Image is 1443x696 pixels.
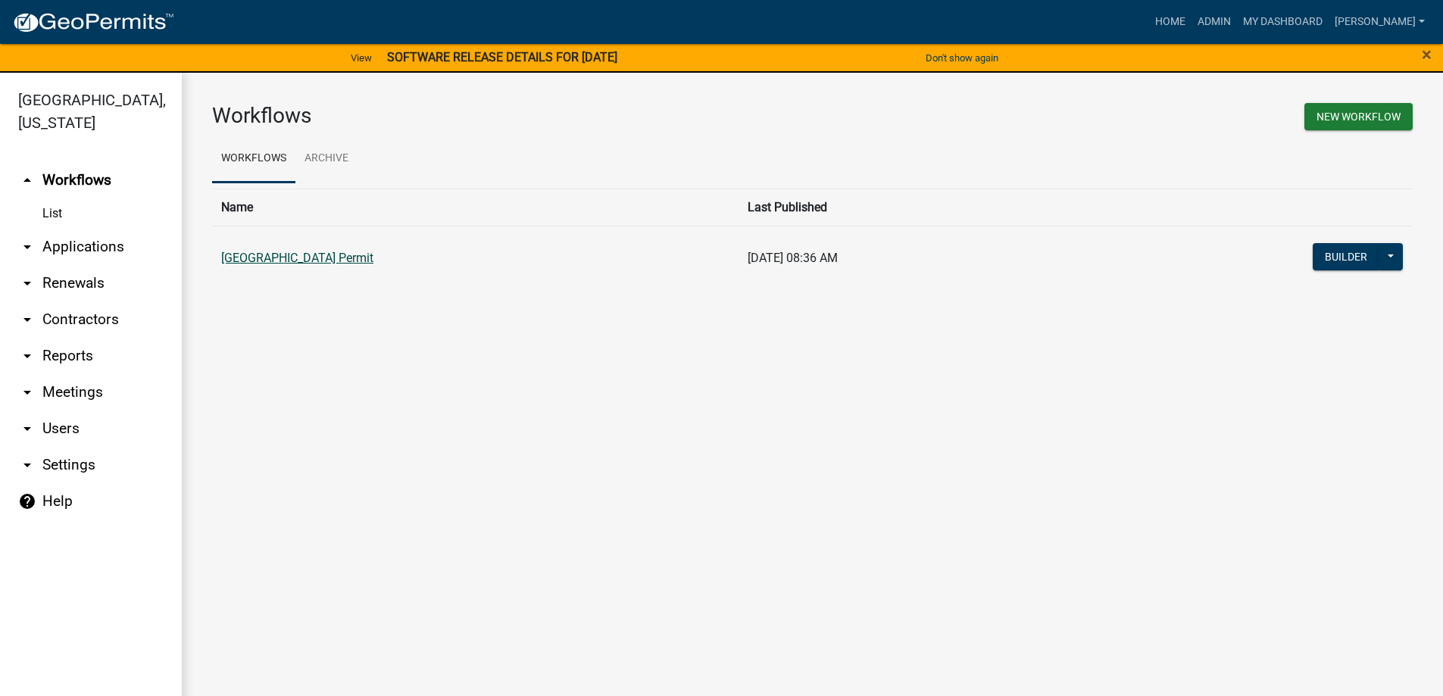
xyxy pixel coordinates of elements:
a: Admin [1192,8,1237,36]
a: My Dashboard [1237,8,1329,36]
button: Close [1422,45,1432,64]
i: arrow_drop_down [18,383,36,401]
i: arrow_drop_down [18,274,36,292]
i: arrow_drop_down [18,420,36,438]
button: New Workflow [1304,103,1413,130]
button: Don't show again [920,45,1004,70]
button: Builder [1313,243,1379,270]
h3: Workflows [212,103,801,129]
a: View [345,45,378,70]
i: help [18,492,36,510]
th: Name [212,189,739,226]
i: arrow_drop_down [18,347,36,365]
i: arrow_drop_down [18,456,36,474]
i: arrow_drop_down [18,238,36,256]
i: arrow_drop_up [18,171,36,189]
a: [GEOGRAPHIC_DATA] Permit [221,251,373,265]
i: arrow_drop_down [18,311,36,329]
a: Archive [295,135,358,183]
a: Workflows [212,135,295,183]
strong: SOFTWARE RELEASE DETAILS FOR [DATE] [387,50,617,64]
span: [DATE] 08:36 AM [748,251,838,265]
a: Home [1149,8,1192,36]
a: [PERSON_NAME] [1329,8,1431,36]
th: Last Published [739,189,1073,226]
span: × [1422,44,1432,65]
